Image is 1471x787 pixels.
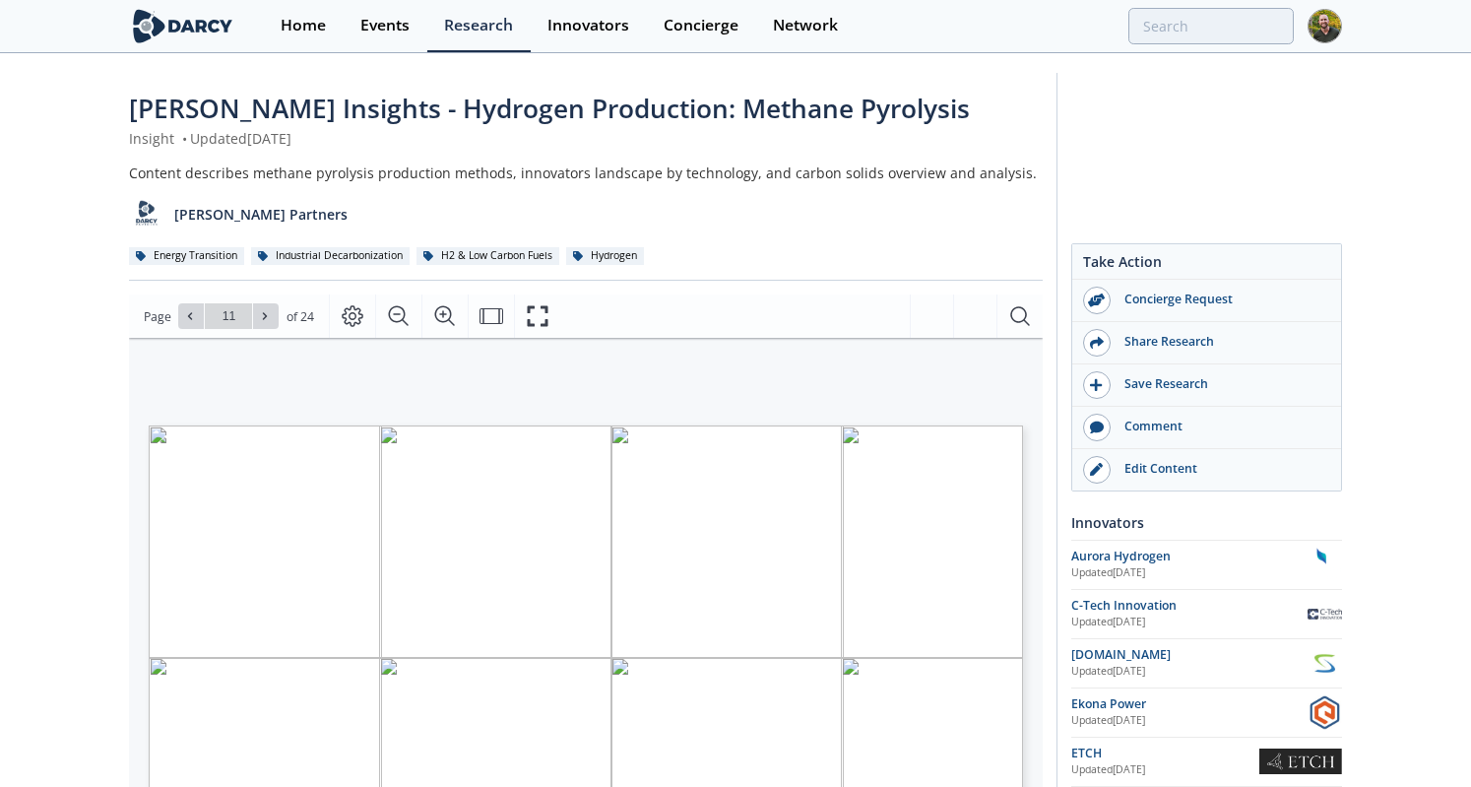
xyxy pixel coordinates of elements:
[1071,565,1302,581] div: Updated [DATE]
[444,18,513,33] div: Research
[416,247,559,265] div: H2 & Low Carbon Fuels
[1111,291,1331,308] div: Concierge Request
[1071,548,1302,565] div: Aurora Hydrogen
[1071,597,1308,615] div: C-Tech Innovation
[1071,505,1342,540] div: Innovators
[566,247,644,265] div: Hydrogen
[1072,449,1341,491] a: Edit Content
[1128,8,1294,44] input: Advanced Search
[1111,333,1331,351] div: Share Research
[1308,646,1342,681] img: Einsted.bio
[1302,548,1342,582] img: Aurora Hydrogen
[664,18,738,33] div: Concierge
[1071,745,1259,762] div: ETCH
[1071,695,1342,730] a: Ekona Power Updated[DATE] Ekona Power
[129,163,1043,183] div: Content describes methane pyrolysis production methods, innovators landscape by technology, and c...
[1111,375,1331,393] div: Save Research
[281,18,326,33] div: Home
[1071,745,1342,779] a: ETCH Updated[DATE] ETCH
[1308,597,1342,631] img: C-Tech Innovation
[1071,548,1342,582] a: Aurora Hydrogen Updated[DATE] Aurora Hydrogen
[1071,695,1308,713] div: Ekona Power
[1308,9,1342,43] img: Profile
[178,129,190,148] span: •
[773,18,838,33] div: Network
[1071,646,1308,664] div: [DOMAIN_NAME]
[1072,251,1341,280] div: Take Action
[1071,762,1259,778] div: Updated [DATE]
[129,9,236,43] img: logo-wide.svg
[129,128,1043,149] div: Insight Updated [DATE]
[1388,708,1451,767] iframe: chat widget
[1071,713,1308,729] div: Updated [DATE]
[1071,597,1342,631] a: C-Tech Innovation Updated[DATE] C-Tech Innovation
[1071,615,1308,630] div: Updated [DATE]
[251,247,410,265] div: Industrial Decarbonization
[1308,695,1342,730] img: Ekona Power
[129,247,244,265] div: Energy Transition
[129,91,970,126] span: [PERSON_NAME] Insights - Hydrogen Production: Methane Pyrolysis
[1071,646,1342,681] a: [DOMAIN_NAME] Updated[DATE] Einsted.bio
[360,18,410,33] div: Events
[174,204,348,225] p: [PERSON_NAME] Partners
[1071,664,1308,680] div: Updated [DATE]
[1111,418,1331,435] div: Comment
[1111,460,1331,478] div: Edit Content
[1259,749,1342,773] img: ETCH
[547,18,629,33] div: Innovators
